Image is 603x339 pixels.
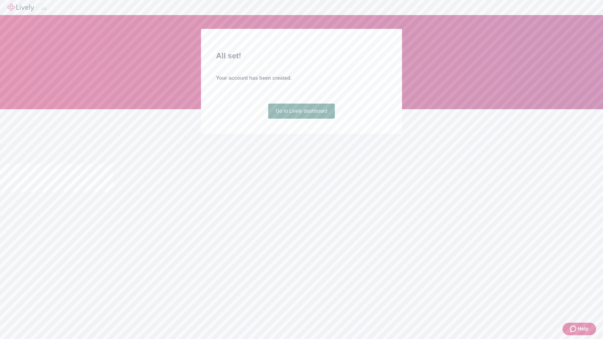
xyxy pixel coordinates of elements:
[8,4,34,11] img: Lively
[570,325,578,333] svg: Zendesk support icon
[41,8,46,10] button: Log out
[268,104,335,119] a: Go to Lively dashboard
[216,50,387,62] h2: All set!
[578,325,589,333] span: Help
[216,74,387,82] h4: Your account has been created.
[562,323,596,335] button: Zendesk support iconHelp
